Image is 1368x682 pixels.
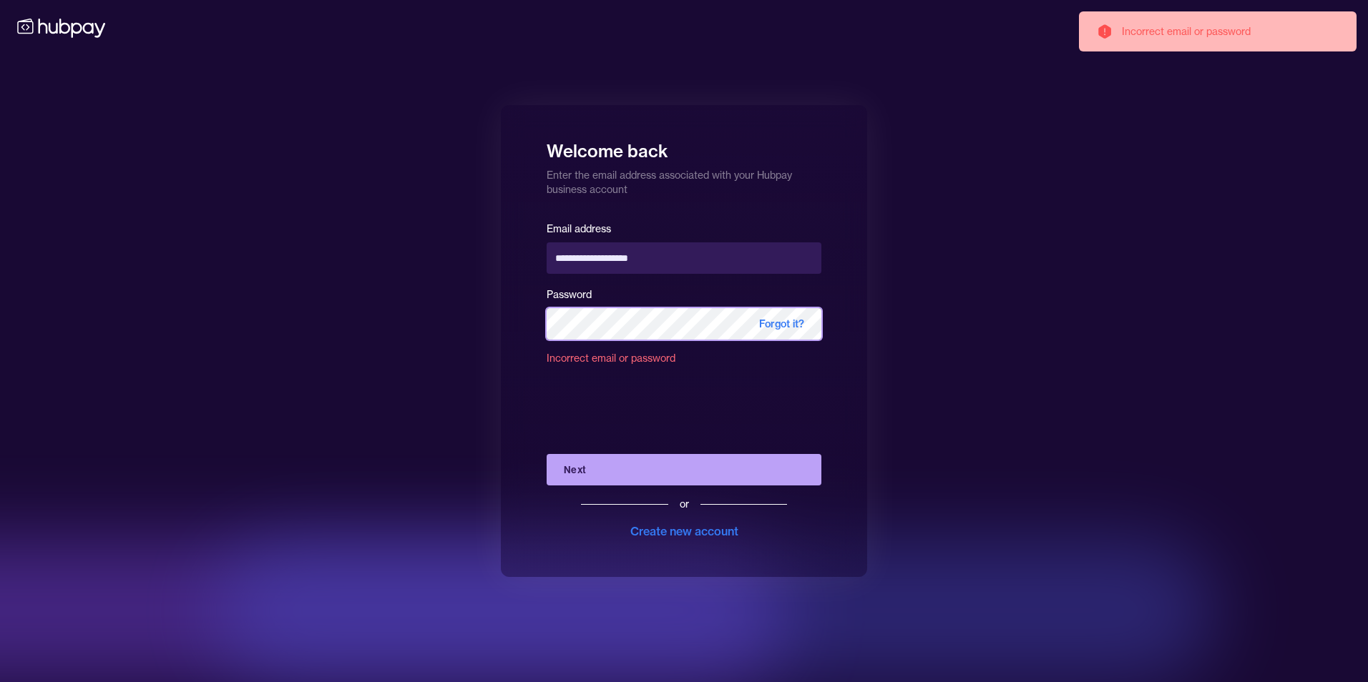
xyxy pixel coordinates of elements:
[680,497,689,511] div: or
[547,351,821,377] div: Incorrect email or password
[547,454,821,485] button: Next
[547,162,821,197] p: Enter the email address associated with your Hubpay business account
[742,308,821,340] span: Forgot it?
[547,288,592,301] label: Password
[547,222,611,235] label: Email address
[1122,24,1251,39] div: Incorrect email or password
[630,523,738,540] div: Create new account
[547,131,821,162] h1: Welcome back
